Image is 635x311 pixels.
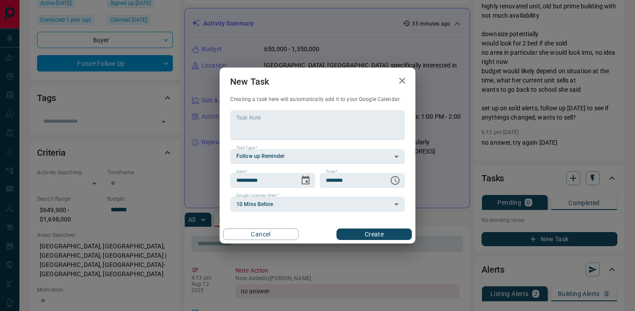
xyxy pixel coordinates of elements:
[230,149,405,164] div: Follow up Reminder
[230,197,405,212] div: 10 Mins Before
[236,193,279,199] label: Google Calendar Alert
[386,172,404,189] button: Choose time, selected time is 11:00 AM
[336,229,412,240] button: Create
[230,96,405,103] p: Creating a task here will automatically add it to your Google Calendar.
[297,172,314,189] button: Choose date, selected date is Aug 13, 2025
[220,67,280,96] h2: New Task
[236,169,247,175] label: Date
[326,169,337,175] label: Time
[236,145,257,151] label: Task Type
[223,229,299,240] button: Cancel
